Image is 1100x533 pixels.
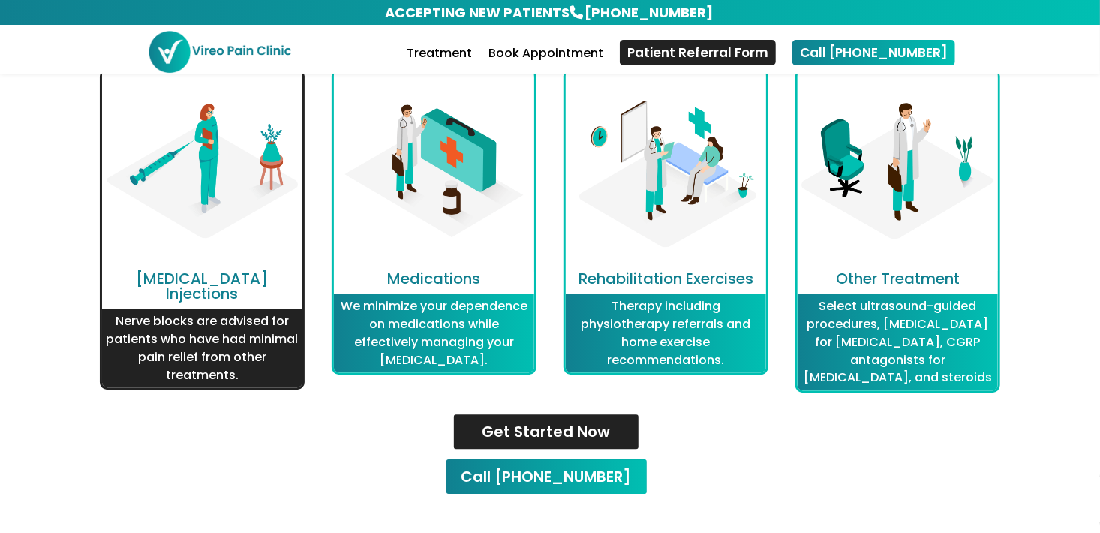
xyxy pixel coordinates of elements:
h3: [MEDICAL_DATA] Injections [102,271,302,309]
h3: Rehabilitation Exercises [566,271,766,294]
h3: Medications [334,271,534,294]
p: We minimize your dependence on medications while effectively managing your [MEDICAL_DATA]. [338,297,530,369]
img: Ultrasound-Guided procedures, Botox & CGRP Antagonists for Migraines, Steroids Vireo Pain Clinic ... [798,71,998,271]
a: Patient Referral Form [620,40,776,65]
a: [PHONE_NUMBER] [584,2,715,23]
a: Book Appointment [488,48,603,74]
a: Nerve Block Injections Vireo Pain Clinic Markham Chronic Pain Treatment, Interventional Pain Mana... [102,260,302,275]
img: Rehabilitation, Physiotherapy Vireo Pain Clinic Markham Chronic Pain Treatment, Interventional Pa... [566,71,766,271]
h3: Other Treatment [798,271,998,294]
p: Select ultrasound-guided procedures, [MEDICAL_DATA] for [MEDICAL_DATA], CGRP antagonists for [MED... [801,297,994,387]
img: Medications OHIP Covered Vireo Pain Clinic Markham Chronic Pain Treatment Interventional Pain Man... [334,71,534,271]
a: Call [PHONE_NUMBER] [445,458,648,495]
a: Rehabilitation, Physiotherapy Vireo Pain Clinic Markham Chronic Pain Treatment, Interventional Pa... [566,260,766,275]
a: Medications OHIP Covered Vireo Pain Clinic Markham Chronic Pain Treatment Interventional Pain Man... [334,260,534,275]
p: Nerve blocks are advised for patients who have had minimal pain relief from other treatments. [106,312,299,384]
a: Call [PHONE_NUMBER] [792,40,955,65]
a: Treatment [407,48,472,74]
a: Get Started Now [452,413,640,450]
p: Therapy including physiotherapy referrals and home exercise recommendations. [570,297,762,369]
img: Vireo Pain Clinic [148,30,292,73]
img: Nerve Block Injections Vireo Pain Clinic Markham Chronic Pain Treatment, Interventional Pain Mana... [102,71,302,271]
a: Ultrasound-Guided procedures, Botox & CGRP Antagonists for Migraines, Steroids Vireo Pain Clinic ... [798,260,998,275]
